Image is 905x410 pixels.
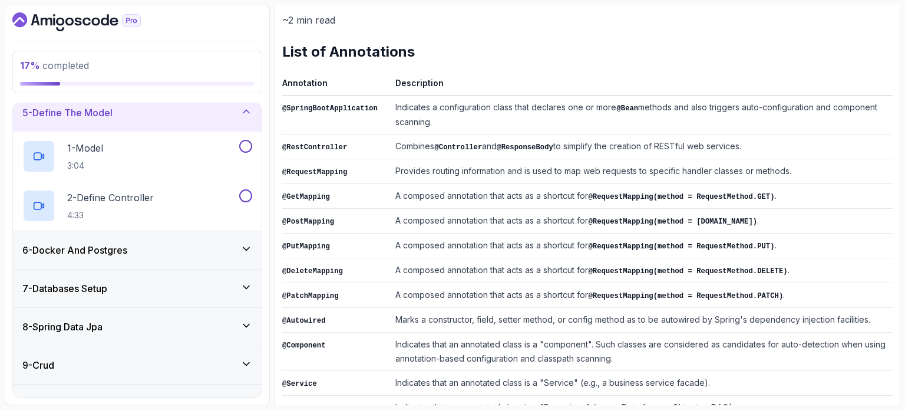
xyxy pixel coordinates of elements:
[282,168,347,176] code: @RequestMapping
[13,346,262,384] button: 9-Crud
[22,358,54,372] h3: 9 - Crud
[282,193,330,201] code: @GetMapping
[497,143,553,152] code: @ResponseBody
[391,258,893,283] td: A composed annotation that acts as a shortcut for .
[282,104,378,113] code: @SpringBootApplication
[588,267,787,275] code: @RequestMapping(method = RequestMethod.DELETE)
[22,243,127,257] h3: 6 - Docker And Postgres
[22,320,103,334] h3: 8 - Spring Data Jpa
[13,270,262,307] button: 7-Databases Setup
[588,193,774,201] code: @RequestMapping(method = RequestMethod.GET)
[67,209,154,221] p: 4:33
[282,218,334,226] code: @PostMapping
[391,96,893,135] td: Indicates a configuration class that declares one or more methods and also triggers auto-configur...
[434,143,482,152] code: @Controller
[391,184,893,209] td: A composed annotation that acts as a shortcut for .
[22,106,113,120] h3: 5 - Define The Model
[391,333,893,371] td: Indicates that an annotated class is a "component". Such classes are considered as candidates for...
[67,160,103,172] p: 3:04
[22,189,252,222] button: 2-Define Controller4:33
[391,234,893,258] td: A composed annotation that acts as a shortcut for .
[391,371,893,396] td: Indicates that an annotated class is a "Service" (e.g., a business service facade).
[588,242,774,251] code: @RequestMapping(method = RequestMethod.PUT)
[67,141,103,155] p: 1 - Model
[13,308,262,346] button: 8-Spring Data Jpa
[588,292,783,300] code: @RequestMapping(method = RequestMethod.PATCH)
[67,191,154,205] p: 2 - Define Controller
[20,60,89,71] span: completed
[391,76,893,96] th: Description
[391,308,893,333] td: Marks a constructor, field, setter method, or config method as to be autowired by Spring's depend...
[20,60,40,71] span: 17 %
[391,135,893,159] td: Combines and to simplify the creation of RESTful web services.
[13,94,262,132] button: 5-Define The Model
[282,12,893,28] p: ~2 min read
[282,317,326,325] code: @Autowired
[282,76,391,96] th: Annotation
[391,159,893,184] td: Provides routing information and is used to map web requests to specific handler classes or methods.
[282,242,330,251] code: @PutMapping
[282,267,343,275] code: @DeleteMapping
[282,42,893,61] h2: List of Annotations
[22,281,107,296] h3: 7 - Databases Setup
[616,104,638,113] code: @Bean
[391,209,893,234] td: A composed annotation that acts as a shortcut for .
[282,292,339,300] code: @PatchMapping
[13,231,262,269] button: 6-Docker And Postgres
[282,380,317,388] code: @Service
[282,342,326,350] code: @Component
[22,140,252,173] button: 1-Model3:04
[391,283,893,308] td: A composed annotation that acts as a shortcut for .
[588,218,757,226] code: @RequestMapping(method = [DOMAIN_NAME])
[282,143,347,152] code: @RestController
[12,12,168,31] a: Dashboard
